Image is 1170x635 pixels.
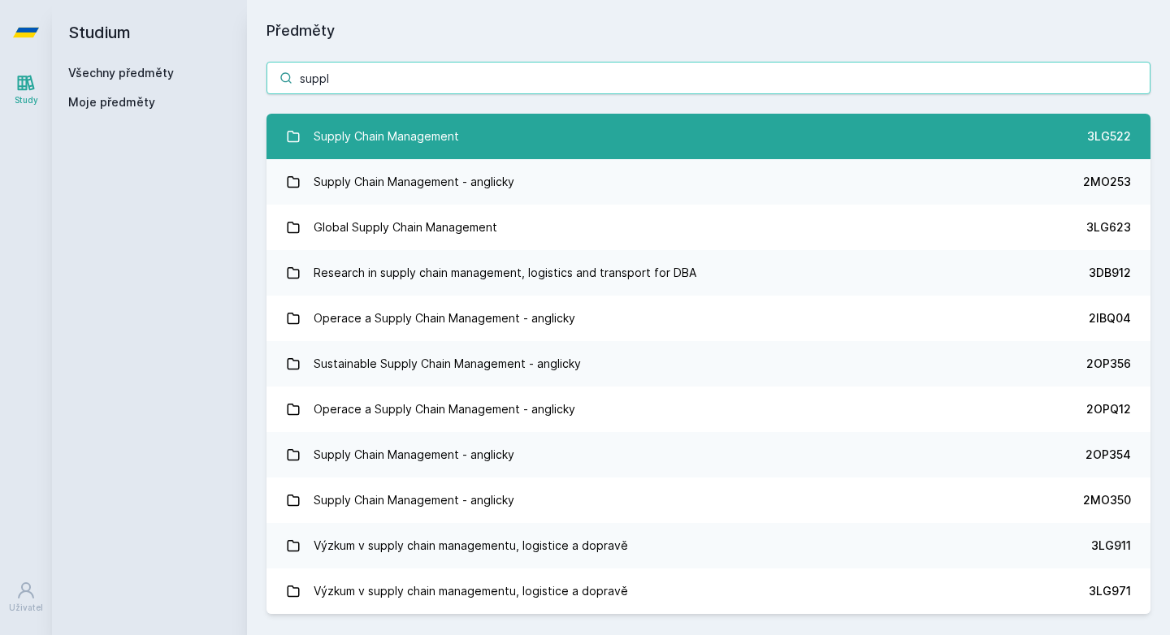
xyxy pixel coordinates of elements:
div: Global Supply Chain Management [314,211,497,244]
a: Supply Chain Management - anglicky 2MO253 [266,159,1150,205]
div: Supply Chain Management - anglicky [314,166,514,198]
input: Název nebo ident předmětu… [266,62,1150,94]
div: Operace a Supply Chain Management - anglicky [314,393,575,425]
div: Operace a Supply Chain Management - anglicky [314,302,575,335]
a: Výzkum v supply chain managementu, logistice a dopravě 3LG971 [266,568,1150,614]
a: Uživatel [3,572,49,622]
div: 2IBQ04 [1089,310,1131,326]
a: Supply Chain Management - anglicky 2OP354 [266,432,1150,477]
a: Supply Chain Management - anglicky 2MO350 [266,477,1150,523]
div: 3LG971 [1089,583,1131,599]
div: Supply Chain Management - anglicky [314,438,514,471]
a: Výzkum v supply chain managementu, logistice a dopravě 3LG911 [266,523,1150,568]
div: Study [15,94,38,106]
a: Sustainable Supply Chain Management - anglicky 2OP356 [266,341,1150,387]
a: Supply Chain Management 3LG522 [266,114,1150,159]
a: Všechny předměty [68,66,174,80]
div: 3DB912 [1089,265,1131,281]
div: Supply Chain Management - anglicky [314,484,514,516]
a: Research in supply chain management, logistics and transport for DBA 3DB912 [266,250,1150,296]
a: Global Supply Chain Management 3LG623 [266,205,1150,250]
div: 3LG623 [1086,219,1131,235]
div: 3LG911 [1091,538,1131,554]
div: 2MO350 [1083,492,1131,508]
div: Sustainable Supply Chain Management - anglicky [314,348,581,380]
span: Moje předměty [68,94,155,110]
div: 2OP356 [1086,356,1131,372]
div: Výzkum v supply chain managementu, logistice a dopravě [314,529,628,562]
a: Study [3,65,49,114]
a: Operace a Supply Chain Management - anglicky 2OPQ12 [266,387,1150,432]
div: 2OPQ12 [1086,401,1131,417]
div: Výzkum v supply chain managementu, logistice a dopravě [314,575,628,607]
div: 3LG522 [1087,128,1131,145]
div: Research in supply chain management, logistics and transport for DBA [314,257,696,289]
div: Supply Chain Management [314,120,459,153]
div: 2MO253 [1083,174,1131,190]
a: Operace a Supply Chain Management - anglicky 2IBQ04 [266,296,1150,341]
h1: Předměty [266,19,1150,42]
div: Uživatel [9,602,43,614]
div: 2OP354 [1085,447,1131,463]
